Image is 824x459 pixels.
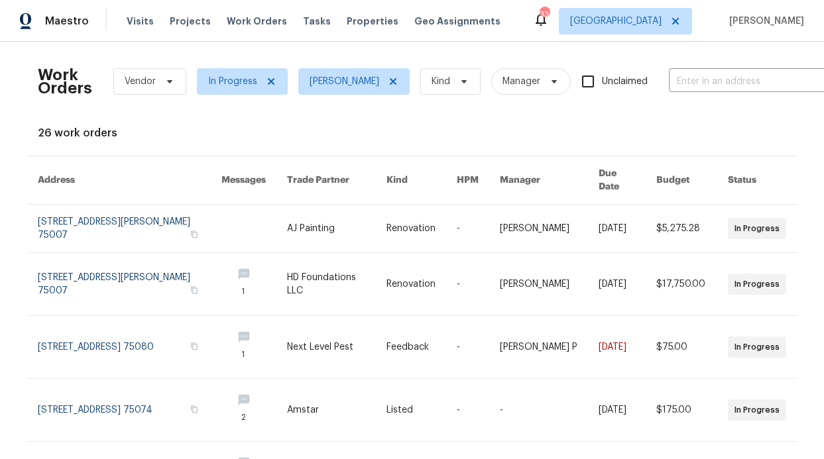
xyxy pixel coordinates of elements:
[303,17,331,26] span: Tasks
[276,253,376,316] td: HD Foundations LLC
[414,15,500,28] span: Geo Assignments
[170,15,211,28] span: Projects
[540,8,549,21] div: 33
[489,316,588,379] td: [PERSON_NAME] P
[310,75,379,88] span: [PERSON_NAME]
[211,156,276,205] th: Messages
[27,156,211,205] th: Address
[489,205,588,253] td: [PERSON_NAME]
[208,75,257,88] span: In Progress
[489,156,588,205] th: Manager
[188,340,200,352] button: Copy Address
[376,156,446,205] th: Kind
[669,72,801,92] input: Enter in an address
[276,379,376,442] td: Amstar
[432,75,450,88] span: Kind
[717,156,797,205] th: Status
[446,379,489,442] td: -
[502,75,540,88] span: Manager
[446,316,489,379] td: -
[276,316,376,379] td: Next Level Pest
[45,15,89,28] span: Maestro
[127,15,154,28] span: Visits
[376,316,446,379] td: Feedback
[188,403,200,415] button: Copy Address
[227,15,287,28] span: Work Orders
[724,15,804,28] span: [PERSON_NAME]
[376,253,446,316] td: Renovation
[489,253,588,316] td: [PERSON_NAME]
[489,379,588,442] td: -
[376,205,446,253] td: Renovation
[38,68,92,95] h2: Work Orders
[376,379,446,442] td: Listed
[276,205,376,253] td: AJ Painting
[646,156,717,205] th: Budget
[588,156,646,205] th: Due Date
[446,156,489,205] th: HPM
[446,253,489,316] td: -
[188,284,200,296] button: Copy Address
[188,229,200,240] button: Copy Address
[276,156,376,205] th: Trade Partner
[602,75,648,89] span: Unclaimed
[347,15,398,28] span: Properties
[446,205,489,253] td: -
[38,127,787,140] div: 26 work orders
[125,75,156,88] span: Vendor
[570,15,662,28] span: [GEOGRAPHIC_DATA]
